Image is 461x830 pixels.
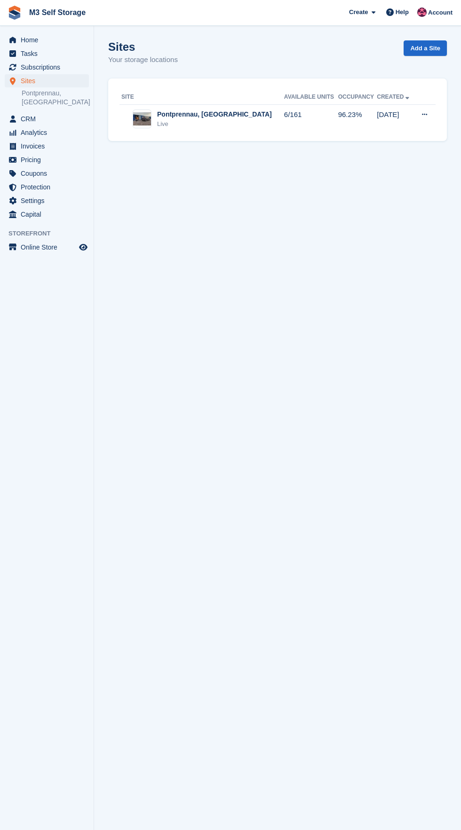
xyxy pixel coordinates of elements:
a: menu [5,74,89,87]
span: Sites [21,74,77,87]
p: Your storage locations [108,55,178,65]
a: menu [5,126,89,139]
a: menu [5,208,89,221]
a: menu [5,33,89,47]
a: menu [5,140,89,153]
a: menu [5,112,89,125]
a: menu [5,241,89,254]
a: menu [5,47,89,60]
a: menu [5,61,89,74]
h1: Sites [108,40,178,53]
img: Image of Pontprennau, Cardiff site [133,112,151,126]
span: Coupons [21,167,77,180]
span: Subscriptions [21,61,77,74]
td: 96.23% [338,104,377,133]
span: Help [396,8,409,17]
a: M3 Self Storage [25,5,89,20]
th: Site [119,90,284,105]
span: Home [21,33,77,47]
a: menu [5,180,89,194]
a: Pontprennau, [GEOGRAPHIC_DATA] [22,89,89,107]
span: Invoices [21,140,77,153]
span: Settings [21,194,77,207]
td: 6/161 [284,104,338,133]
img: Nick Jones [417,8,427,17]
span: Capital [21,208,77,221]
a: menu [5,194,89,207]
a: Preview store [78,242,89,253]
span: Create [349,8,368,17]
a: Created [377,94,411,100]
span: Account [428,8,453,17]
a: Add a Site [404,40,447,56]
div: Pontprennau, [GEOGRAPHIC_DATA] [157,110,272,119]
span: Online Store [21,241,77,254]
span: Pricing [21,153,77,166]
span: Analytics [21,126,77,139]
img: stora-icon-8386f47178a22dfd0bd8f6a31ec36ba5ce8667c1dd55bd0f319d3a0aa187defe.svg [8,6,22,20]
a: menu [5,153,89,166]
a: menu [5,167,89,180]
span: CRM [21,112,77,125]
span: Tasks [21,47,77,60]
th: Available Units [284,90,338,105]
span: Protection [21,180,77,194]
th: Occupancy [338,90,377,105]
span: Storefront [8,229,94,238]
td: [DATE] [377,104,414,133]
div: Live [157,119,272,129]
